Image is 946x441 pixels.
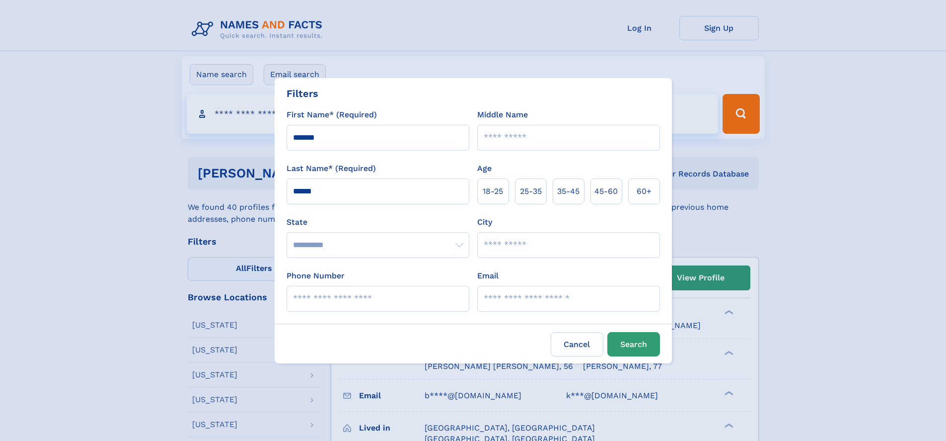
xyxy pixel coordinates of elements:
label: Phone Number [287,270,345,282]
label: Middle Name [477,109,528,121]
label: State [287,216,469,228]
label: City [477,216,492,228]
span: 25‑35 [520,185,542,197]
span: 18‑25 [483,185,503,197]
label: Email [477,270,499,282]
button: Search [607,332,660,356]
span: 35‑45 [557,185,580,197]
span: 45‑60 [594,185,618,197]
span: 60+ [637,185,652,197]
div: Filters [287,86,318,101]
label: Cancel [551,332,603,356]
label: Age [477,163,492,175]
label: First Name* (Required) [287,109,377,121]
label: Last Name* (Required) [287,163,376,175]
